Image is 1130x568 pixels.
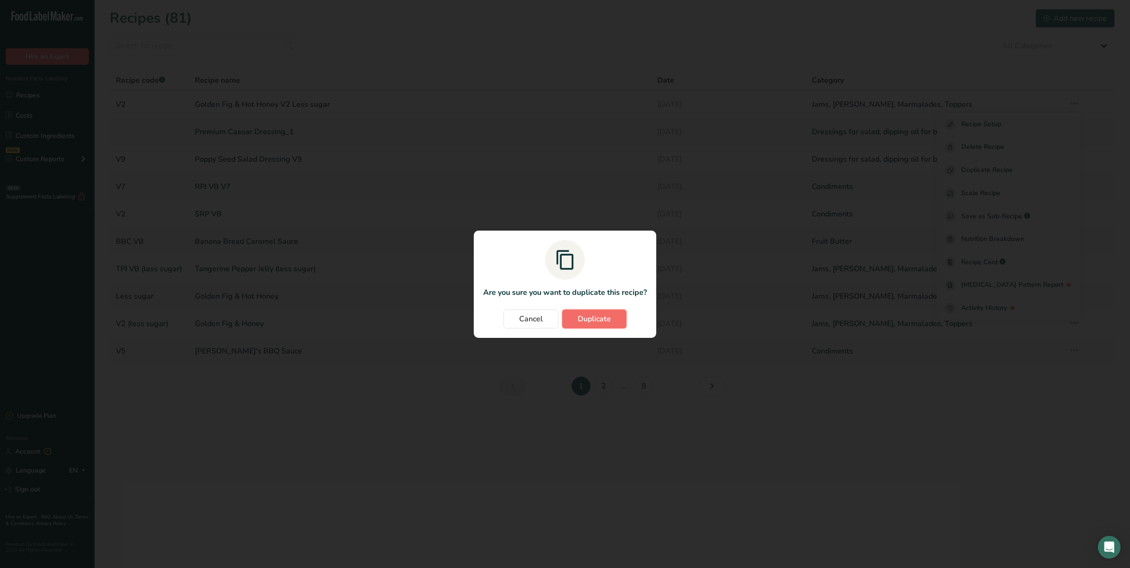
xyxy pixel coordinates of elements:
div: Open Intercom Messenger [1098,536,1121,559]
button: Cancel [504,310,558,328]
button: Duplicate [562,310,626,328]
span: Cancel [519,313,543,325]
span: Duplicate [578,313,611,325]
p: Are you sure you want to duplicate this recipe? [483,287,647,298]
